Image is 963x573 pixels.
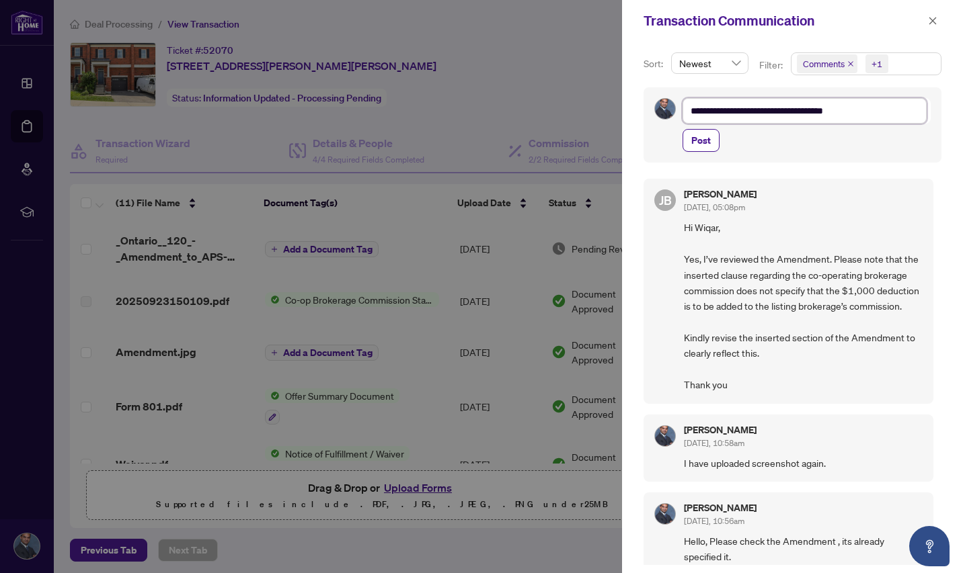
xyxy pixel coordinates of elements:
img: Profile Icon [655,99,675,119]
p: Filter: [759,58,785,73]
span: I have uploaded screenshot again. [684,455,923,471]
h5: [PERSON_NAME] [684,425,757,435]
span: [DATE], 10:58am [684,438,744,448]
span: [DATE], 10:56am [684,516,744,526]
span: Hello, Please check the Amendment , its already specified it. [684,533,923,565]
span: Comments [803,57,845,71]
button: Open asap [909,526,950,566]
span: Hi Wiqar, Yes, I’ve reviewed the Amendment. Please note that the inserted clause regarding the co... [684,220,923,392]
button: Post [683,129,720,152]
h5: [PERSON_NAME] [684,189,757,199]
div: Transaction Communication [644,11,924,31]
span: JB [659,191,672,210]
span: close [928,16,937,26]
span: Post [691,130,711,151]
img: Profile Icon [655,426,675,446]
span: Newest [679,53,740,73]
span: close [847,60,854,67]
span: Comments [797,54,857,73]
p: Sort: [644,56,666,71]
span: [DATE], 05:08pm [684,202,745,212]
h5: [PERSON_NAME] [684,503,757,513]
div: +1 [872,57,882,71]
img: Profile Icon [655,504,675,524]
